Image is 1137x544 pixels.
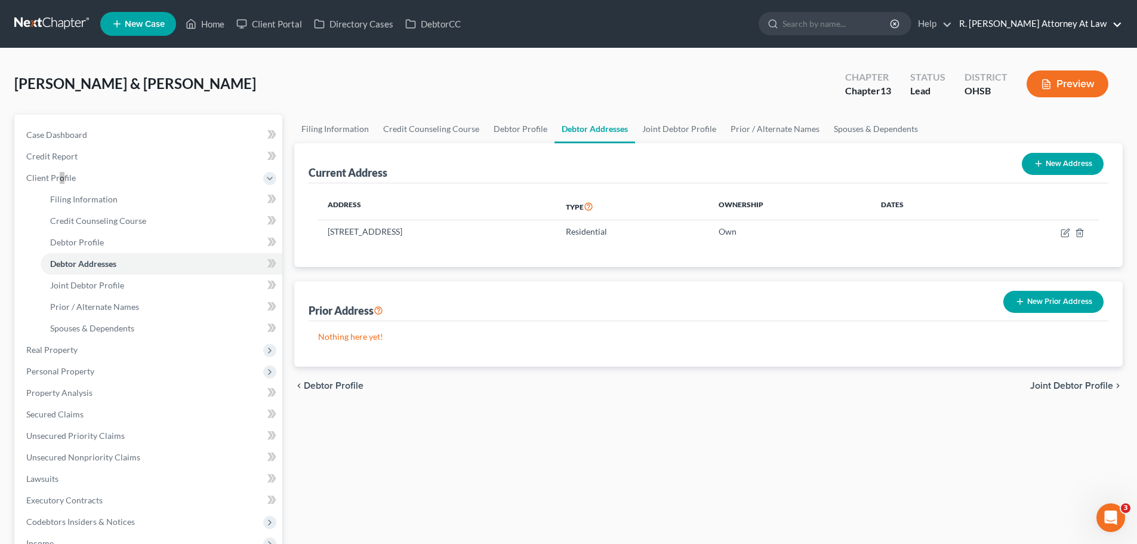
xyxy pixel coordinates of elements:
[17,425,282,447] a: Unsecured Priority Claims
[17,468,282,490] a: Lawsuits
[1003,291,1104,313] button: New Prior Address
[309,303,383,318] div: Prior Address
[26,173,76,183] span: Client Profile
[26,431,125,441] span: Unsecured Priority Claims
[845,70,891,84] div: Chapter
[910,84,945,98] div: Lead
[26,388,93,398] span: Property Analysis
[556,220,709,243] td: Residential
[709,193,871,220] th: Ownership
[17,382,282,404] a: Property Analysis
[26,130,87,140] span: Case Dashboard
[26,474,58,484] span: Lawsuits
[17,490,282,511] a: Executory Contracts
[965,84,1007,98] div: OHSB
[709,220,871,243] td: Own
[399,13,467,35] a: DebtorCC
[294,381,304,391] i: chevron_left
[26,345,78,355] span: Real Property
[41,296,282,318] a: Prior / Alternate Names
[309,165,387,180] div: Current Address
[871,193,978,220] th: Dates
[41,275,282,296] a: Joint Debtor Profile
[294,381,363,391] button: chevron_left Debtor Profile
[50,302,139,312] span: Prior / Alternate Names
[17,404,282,425] a: Secured Claims
[304,381,363,391] span: Debtor Profile
[376,115,486,143] a: Credit Counseling Course
[308,13,399,35] a: Directory Cases
[26,517,135,527] span: Codebtors Insiders & Notices
[635,115,723,143] a: Joint Debtor Profile
[1096,503,1125,532] iframe: Intercom live chat
[318,331,1099,343] p: Nothing here yet!
[17,447,282,468] a: Unsecured Nonpriority Claims
[556,193,709,220] th: Type
[17,146,282,167] a: Credit Report
[180,13,230,35] a: Home
[41,232,282,253] a: Debtor Profile
[723,115,827,143] a: Prior / Alternate Names
[1030,381,1113,391] span: Joint Debtor Profile
[1121,503,1130,513] span: 3
[965,70,1007,84] div: District
[50,216,146,226] span: Credit Counseling Course
[912,13,952,35] a: Help
[318,193,556,220] th: Address
[17,124,282,146] a: Case Dashboard
[827,115,925,143] a: Spouses & Dependents
[230,13,308,35] a: Client Portal
[50,237,104,247] span: Debtor Profile
[1030,381,1123,391] button: Joint Debtor Profile chevron_right
[14,75,256,92] span: [PERSON_NAME] & [PERSON_NAME]
[50,323,134,333] span: Spouses & Dependents
[1113,381,1123,391] i: chevron_right
[294,115,376,143] a: Filing Information
[50,194,118,204] span: Filing Information
[26,495,103,505] span: Executory Contracts
[486,115,554,143] a: Debtor Profile
[953,13,1122,35] a: R. [PERSON_NAME] Attorney At Law
[41,210,282,232] a: Credit Counseling Course
[26,452,140,462] span: Unsecured Nonpriority Claims
[50,259,116,269] span: Debtor Addresses
[26,151,78,161] span: Credit Report
[554,115,635,143] a: Debtor Addresses
[41,189,282,210] a: Filing Information
[845,84,891,98] div: Chapter
[1027,70,1108,97] button: Preview
[910,70,945,84] div: Status
[880,85,891,96] span: 13
[26,366,94,376] span: Personal Property
[318,220,556,243] td: [STREET_ADDRESS]
[50,280,124,290] span: Joint Debtor Profile
[41,253,282,275] a: Debtor Addresses
[782,13,892,35] input: Search by name...
[41,318,282,339] a: Spouses & Dependents
[125,20,165,29] span: New Case
[26,409,84,419] span: Secured Claims
[1022,153,1104,175] button: New Address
